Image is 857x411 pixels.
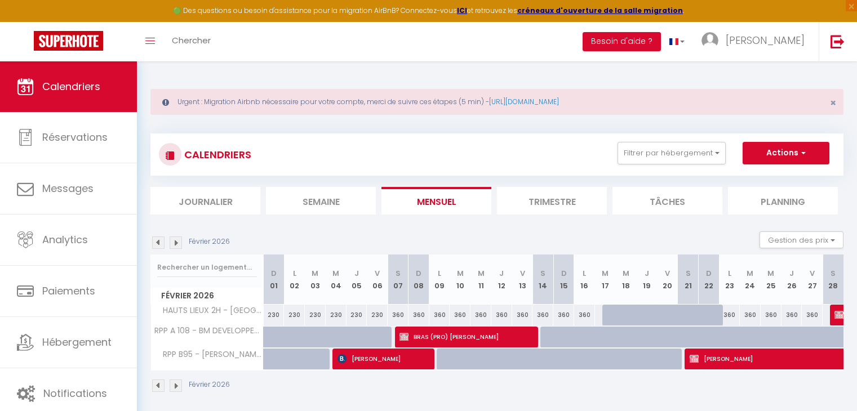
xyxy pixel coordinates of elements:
th: 20 [657,254,678,305]
button: Close [830,98,836,108]
th: 04 [326,254,347,305]
div: 360 [719,305,740,325]
div: 360 [491,305,512,325]
span: [PERSON_NAME] [338,348,428,369]
p: Février 2026 [189,236,230,247]
th: 01 [264,254,285,305]
div: 360 [553,305,574,325]
abbr: V [665,268,670,279]
span: BRAS (PRO) [PERSON_NAME] [399,326,531,347]
th: 08 [408,254,429,305]
div: 230 [326,305,347,325]
div: 360 [429,305,450,325]
span: HAUTS LIEUX 2H - [GEOGRAPHIC_DATA] [153,305,265,317]
abbr: L [583,268,586,279]
div: 360 [470,305,491,325]
div: 360 [512,305,533,325]
input: Rechercher un logement... [157,257,257,278]
abbr: S [831,268,836,279]
button: Actions [743,142,829,164]
div: 360 [532,305,553,325]
div: 360 [802,305,823,325]
li: Tâches [612,187,722,215]
th: 10 [450,254,470,305]
abbr: M [623,268,629,279]
div: 360 [408,305,429,325]
span: Analytics [42,233,88,247]
abbr: S [686,268,691,279]
a: [URL][DOMAIN_NAME] [489,97,559,106]
span: Hébergement [42,335,112,349]
th: 26 [781,254,802,305]
img: logout [831,34,845,48]
div: 230 [347,305,367,325]
abbr: J [789,268,794,279]
th: 27 [802,254,823,305]
h3: CALENDRIERS [181,142,251,167]
abbr: M [457,268,464,279]
abbr: V [375,268,380,279]
li: Semaine [266,187,376,215]
abbr: M [312,268,318,279]
abbr: S [540,268,545,279]
span: Chercher [172,34,211,46]
span: RPP A 108 - BM DEVELOPPEMENT [153,327,265,335]
li: Planning [728,187,838,215]
span: Février 2026 [151,288,263,304]
li: Mensuel [381,187,491,215]
img: Super Booking [34,31,103,51]
abbr: D [416,268,421,279]
abbr: S [396,268,401,279]
th: 15 [553,254,574,305]
abbr: M [747,268,753,279]
th: 11 [470,254,491,305]
div: 360 [761,305,781,325]
abbr: V [520,268,525,279]
strong: créneaux d'ouverture de la salle migration [517,6,683,15]
abbr: M [332,268,339,279]
th: 09 [429,254,450,305]
th: 24 [740,254,761,305]
div: 360 [450,305,470,325]
abbr: J [499,268,504,279]
span: Paiements [42,284,95,298]
span: Messages [42,181,94,195]
abbr: D [561,268,567,279]
th: 17 [595,254,616,305]
div: 360 [781,305,802,325]
span: RPP B95 - [PERSON_NAME] [153,349,265,361]
th: 12 [491,254,512,305]
abbr: D [271,268,277,279]
span: Calendriers [42,79,100,93]
button: Gestion des prix [760,231,843,248]
a: ... [PERSON_NAME] [693,22,819,61]
th: 16 [574,254,595,305]
abbr: V [810,268,815,279]
div: 230 [305,305,326,325]
th: 22 [699,254,720,305]
th: 18 [616,254,637,305]
div: Urgent : Migration Airbnb nécessaire pour votre compte, merci de suivre ces étapes (5 min) - [150,89,843,115]
div: 230 [367,305,388,325]
span: Notifications [43,386,107,400]
th: 19 [636,254,657,305]
div: 360 [740,305,761,325]
abbr: D [706,268,712,279]
th: 25 [761,254,781,305]
th: 21 [678,254,699,305]
th: 23 [719,254,740,305]
a: ICI [457,6,467,15]
th: 13 [512,254,533,305]
abbr: L [293,268,296,279]
div: 360 [574,305,595,325]
th: 02 [284,254,305,305]
span: × [830,96,836,110]
abbr: M [602,268,609,279]
p: Février 2026 [189,379,230,390]
div: 230 [264,305,285,325]
th: 05 [347,254,367,305]
abbr: M [478,268,485,279]
li: Journalier [150,187,260,215]
th: 03 [305,254,326,305]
